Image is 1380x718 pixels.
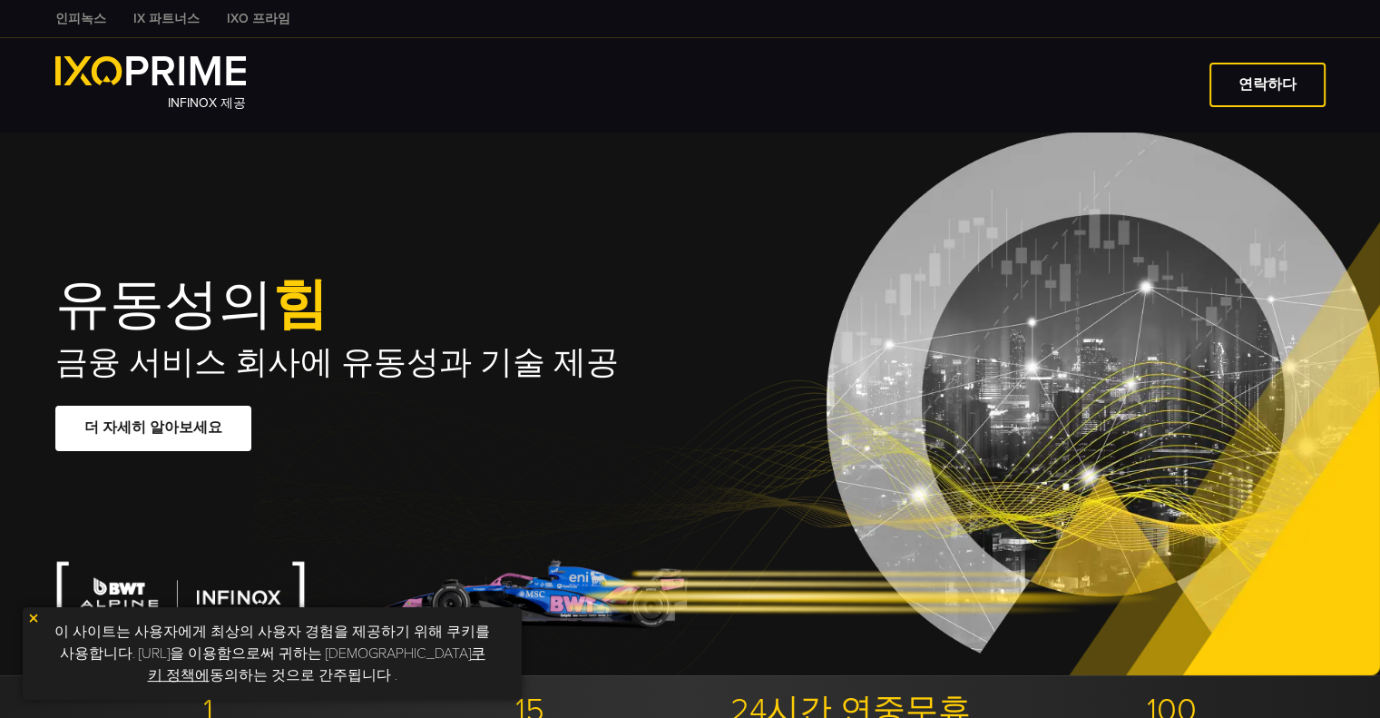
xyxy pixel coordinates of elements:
a: 인피녹스 [42,9,120,28]
font: IX 파트너스 [133,11,200,26]
font: 인피녹스 [55,11,106,26]
font: 이 사이트는 사용자에게 최상의 사용자 경험을 제공하기 위해 쿠키를 사용합니다. [URL]을 이용함으로써 귀하는 [DEMOGRAPHIC_DATA] [54,623,490,663]
img: 노란색 닫기 아이콘 [27,612,40,625]
a: IX 파트너스 [120,9,213,28]
font: 연락하다 [1238,75,1297,93]
font: 동의하는 것으로 간주됩니다 . [210,666,397,684]
font: 금융 서비스 회사에 유동성과 기술 제공 [55,343,619,382]
a: INFINOX 제공 [55,56,247,113]
a: IXO 프라임 [213,9,304,28]
font: IXO 프라임 [227,11,290,26]
font: 더 자세히 알아보세요 [84,418,222,437]
font: 유동성의 [55,272,273,338]
font: 힘 [273,272,328,338]
font: INFINOX 제공 [168,95,246,111]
